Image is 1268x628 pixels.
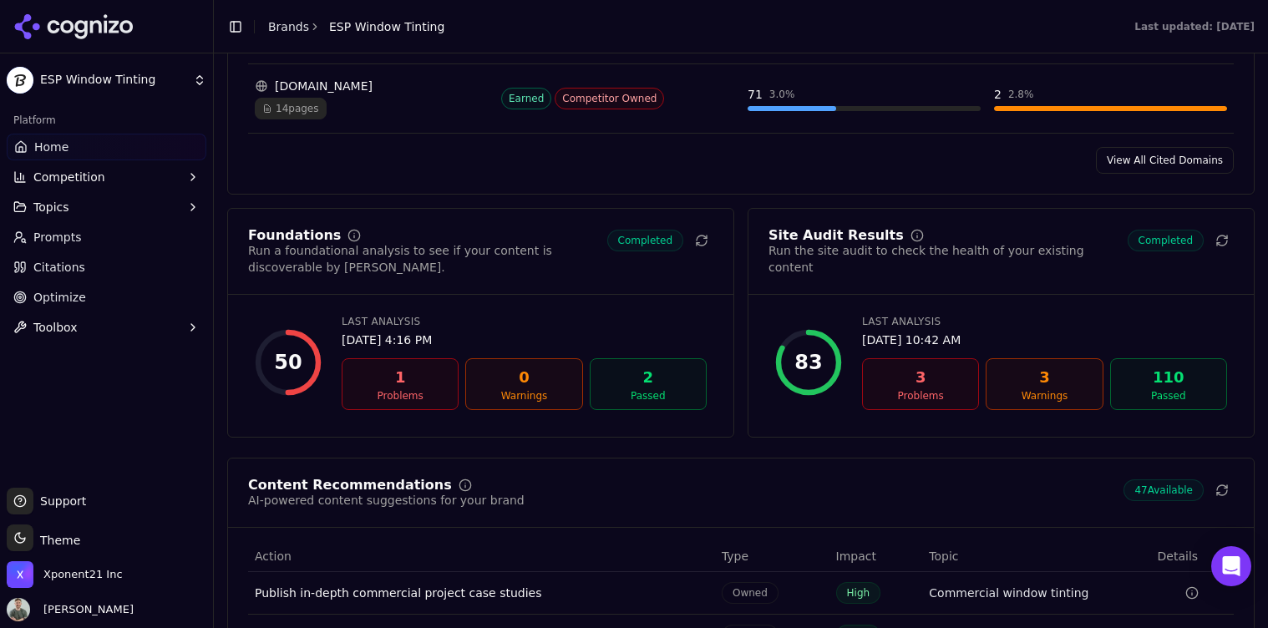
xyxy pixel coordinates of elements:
span: Optimize [33,289,86,306]
div: Run a foundational analysis to see if your content is discoverable by [PERSON_NAME]. [248,242,607,276]
span: ESP Window Tinting [40,73,186,88]
span: Citations [33,259,85,276]
span: 14 pages [255,98,327,119]
div: Details [1158,548,1227,565]
div: 71 [748,86,763,103]
button: Open organization switcher [7,561,123,588]
nav: breadcrumb [268,18,444,35]
span: Theme [33,534,80,547]
a: Citations [7,254,206,281]
div: Last Analysis [342,315,707,328]
div: [DATE] 4:16 PM [342,332,707,348]
div: Open Intercom Messenger [1211,546,1251,586]
div: 2.8 % [1008,88,1034,101]
div: Type [722,548,823,565]
span: Completed [1128,230,1204,251]
div: Content Recommendations [248,479,452,492]
span: Prompts [33,229,82,246]
div: 110 [1118,366,1220,389]
div: Platform [7,107,206,134]
div: Last updated: [DATE] [1134,20,1255,33]
div: 83 [794,349,822,376]
span: Competition [33,169,105,185]
span: Xponent21 Inc [43,567,123,582]
div: Warnings [993,389,1095,403]
span: Competitor Owned [555,88,664,109]
span: Earned [501,88,551,109]
span: Owned [722,582,779,604]
div: 2 [597,366,699,389]
div: Topic [929,548,1144,565]
span: [PERSON_NAME] [37,602,134,617]
div: 50 [274,349,302,376]
img: Xponent21 Inc [7,561,33,588]
div: Run the site audit to check the health of your existing content [768,242,1128,276]
button: Open user button [7,598,134,621]
span: Toolbox [33,319,78,336]
button: Toolbox [7,314,206,341]
span: Completed [607,230,683,251]
div: 3 [870,366,971,389]
div: [DATE] 10:42 AM [862,332,1227,348]
div: 2 [994,86,1002,103]
button: Topics [7,194,206,220]
div: Problems [870,389,971,403]
span: Support [33,493,86,509]
div: Publish in-depth commercial project case studies [255,585,708,601]
div: 3 [993,366,1095,389]
div: 1 [349,366,451,389]
div: Site Audit Results [768,229,904,242]
div: Passed [597,389,699,403]
a: Home [7,134,206,160]
div: 3.0 % [769,88,795,101]
div: Last Analysis [862,315,1227,328]
div: Action [255,548,708,565]
img: Chuck McCarthy [7,598,30,621]
a: Optimize [7,284,206,311]
a: Commercial window tinting [929,585,1088,601]
div: Warnings [473,389,575,403]
a: Prompts [7,224,206,251]
div: 0 [473,366,575,389]
a: View All Cited Domains [1096,147,1234,174]
div: Impact [836,548,916,565]
a: Brands [268,20,309,33]
button: Competition [7,164,206,190]
div: [DOMAIN_NAME] [255,78,488,94]
img: ESP Window Tinting [7,67,33,94]
span: ESP Window Tinting [329,18,444,35]
div: Problems [349,389,451,403]
div: Passed [1118,389,1220,403]
div: AI-powered content suggestions for your brand [248,492,525,509]
span: High [836,582,881,604]
span: 47 Available [1123,479,1204,501]
span: Topics [33,199,69,215]
div: Foundations [248,229,341,242]
span: Home [34,139,68,155]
